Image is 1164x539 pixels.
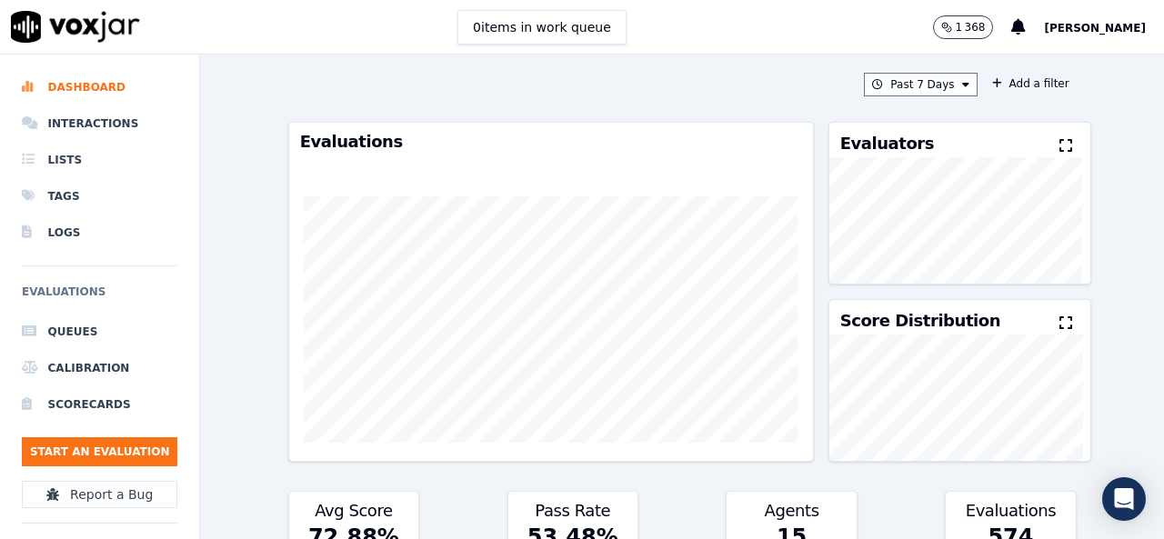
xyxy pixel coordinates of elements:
[840,313,1000,329] h3: Score Distribution
[933,15,994,39] button: 1 368
[840,135,934,152] h3: Evaluators
[300,503,408,519] h3: Avg Score
[933,15,1012,39] button: 1 368
[22,69,177,105] a: Dashboard
[22,178,177,215] a: Tags
[738,503,846,519] h3: Agents
[22,105,177,142] a: Interactions
[519,503,627,519] h3: Pass Rate
[22,481,177,508] button: Report a Bug
[22,142,177,178] a: Lists
[22,281,177,314] h6: Evaluations
[22,437,177,466] button: Start an Evaluation
[956,20,986,35] p: 1 368
[864,73,977,96] button: Past 7 Days
[1044,16,1164,38] button: [PERSON_NAME]
[985,73,1077,95] button: Add a filter
[957,503,1065,519] h3: Evaluations
[22,215,177,251] a: Logs
[22,386,177,423] a: Scorecards
[300,134,802,150] h3: Evaluations
[11,11,140,43] img: voxjar logo
[1044,22,1146,35] span: [PERSON_NAME]
[1102,477,1146,521] div: Open Intercom Messenger
[22,314,177,350] a: Queues
[22,350,177,386] a: Calibration
[457,10,627,45] button: 0items in work queue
